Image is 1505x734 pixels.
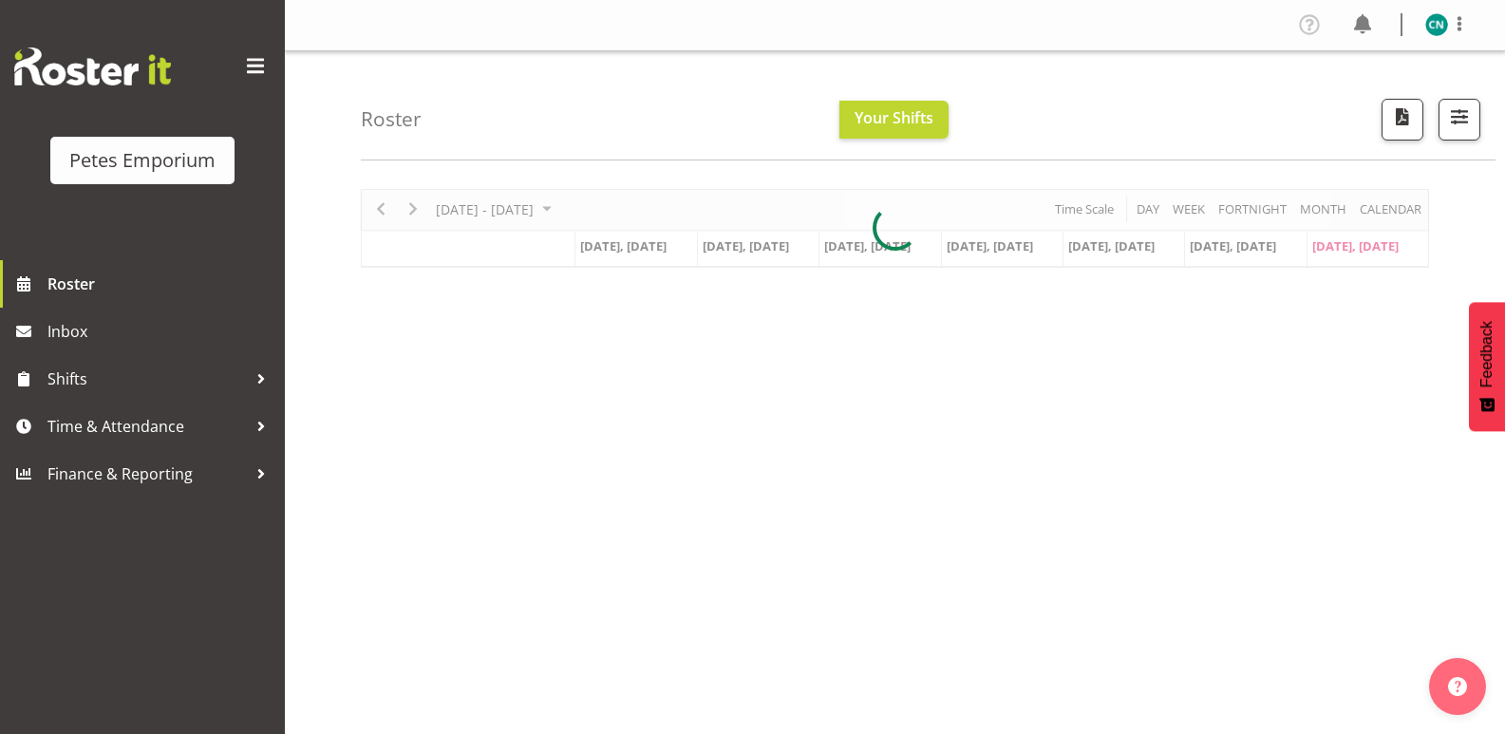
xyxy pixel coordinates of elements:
h4: Roster [361,108,422,130]
button: Filter Shifts [1439,99,1480,141]
span: Feedback [1478,321,1496,387]
span: Shifts [47,365,247,393]
img: Rosterit website logo [14,47,171,85]
span: Roster [47,270,275,298]
img: help-xxl-2.png [1448,677,1467,696]
button: Download a PDF of the roster according to the set date range. [1382,99,1423,141]
span: Time & Attendance [47,412,247,441]
button: Feedback - Show survey [1469,302,1505,431]
img: christine-neville11214.jpg [1425,13,1448,36]
span: Finance & Reporting [47,460,247,488]
span: Your Shifts [855,107,933,128]
div: Petes Emporium [69,146,216,175]
button: Your Shifts [839,101,949,139]
span: Inbox [47,317,275,346]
